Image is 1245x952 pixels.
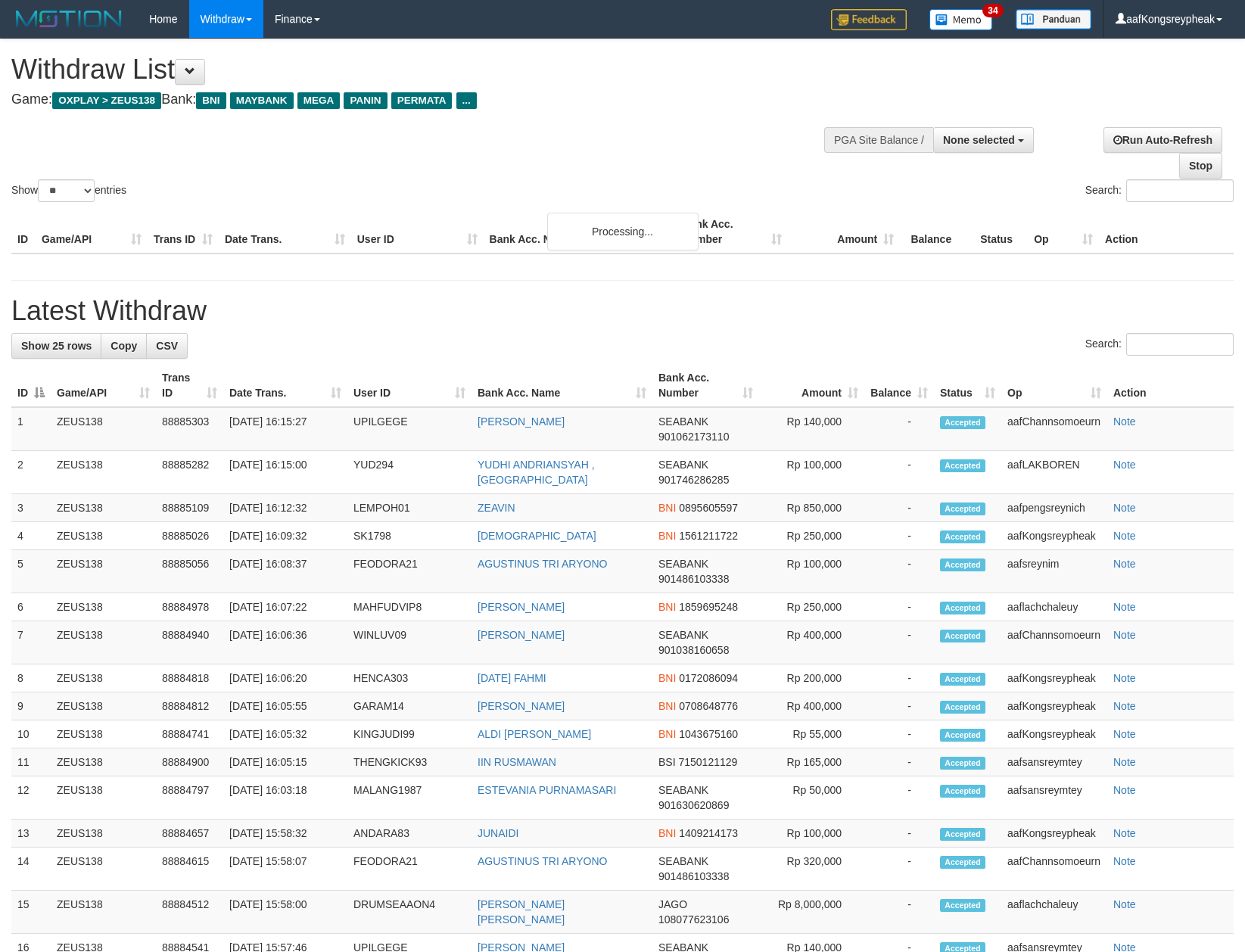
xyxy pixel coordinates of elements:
td: - [864,692,934,720]
th: Status [974,210,1028,254]
a: Note [1113,558,1136,570]
label: Search: [1085,333,1234,356]
td: FEODORA21 [347,848,472,891]
a: Stop [1179,153,1222,179]
span: Accepted [940,701,985,714]
td: Rp 250,000 [759,593,864,621]
span: SEABANK [658,629,708,641]
td: - [864,451,934,494]
td: [DATE] 16:06:36 [223,621,347,664]
td: [DATE] 16:05:32 [223,720,347,748]
a: Note [1113,898,1136,910]
label: Search: [1085,179,1234,202]
td: - [864,820,934,848]
td: ZEUS138 [51,776,156,820]
a: CSV [146,333,188,359]
td: [DATE] 16:15:27 [223,407,347,451]
td: aaflachchaleuy [1001,593,1107,621]
a: IIN RUSMAWAN [478,756,556,768]
th: Balance: activate to sort column ascending [864,364,934,407]
td: aafKongsreypheak [1001,692,1107,720]
td: 88885056 [156,550,223,593]
td: aaflachchaleuy [1001,891,1107,934]
span: Accepted [940,558,985,571]
td: [DATE] 15:58:07 [223,848,347,891]
td: ZEUS138 [51,494,156,522]
span: Copy 1409214173 to clipboard [679,827,738,839]
td: [DATE] 16:03:18 [223,776,347,820]
span: 34 [982,4,1003,17]
th: Bank Acc. Number [676,210,788,254]
td: 88884512 [156,891,223,934]
a: AGUSTINUS TRI ARYONO [478,558,607,570]
a: [DEMOGRAPHIC_DATA] [478,530,596,542]
a: Show 25 rows [11,333,101,359]
th: Date Trans.: activate to sort column ascending [223,364,347,407]
a: Note [1113,672,1136,684]
td: aafKongsreypheak [1001,820,1107,848]
td: - [864,621,934,664]
td: - [864,848,934,891]
img: Button%20Memo.svg [929,9,993,30]
td: ZEUS138 [51,407,156,451]
th: Balance [900,210,974,254]
td: Rp 100,000 [759,550,864,593]
span: Accepted [940,899,985,912]
span: Copy 7150121129 to clipboard [678,756,737,768]
td: Rp 55,000 [759,720,864,748]
a: [PERSON_NAME] [478,700,565,712]
td: Rp 140,000 [759,407,864,451]
td: GARAM14 [347,692,472,720]
td: aafChannsomoeurn [1001,621,1107,664]
span: Show 25 rows [21,340,92,352]
td: YUD294 [347,451,472,494]
span: Copy 901062173110 to clipboard [658,431,729,443]
a: AGUSTINUS TRI ARYONO [478,855,607,867]
a: [PERSON_NAME] [PERSON_NAME] [478,898,565,926]
span: Accepted [940,530,985,543]
td: [DATE] 16:09:32 [223,522,347,550]
span: SEABANK [658,784,708,796]
td: 88885109 [156,494,223,522]
td: [DATE] 16:05:15 [223,748,347,776]
span: PERMATA [391,92,453,109]
span: Accepted [940,673,985,686]
img: panduan.png [1016,9,1091,30]
th: Amount: activate to sort column ascending [759,364,864,407]
td: - [864,550,934,593]
td: - [864,494,934,522]
td: 13 [11,820,51,848]
td: ZEUS138 [51,451,156,494]
td: ZEUS138 [51,692,156,720]
a: Note [1113,700,1136,712]
span: Copy 901486103338 to clipboard [658,870,729,882]
td: 88885303 [156,407,223,451]
a: Note [1113,784,1136,796]
span: Accepted [940,828,985,841]
td: LEMPOH01 [347,494,472,522]
span: Copy 0895605597 to clipboard [679,502,738,514]
td: [DATE] 16:12:32 [223,494,347,522]
a: Note [1113,855,1136,867]
span: Copy 0708648776 to clipboard [679,700,738,712]
td: ZEUS138 [51,522,156,550]
span: Accepted [940,459,985,472]
th: Status: activate to sort column ascending [934,364,1001,407]
a: Note [1113,502,1136,514]
input: Search: [1126,333,1234,356]
img: MOTION_logo.png [11,8,126,30]
td: Rp 8,000,000 [759,891,864,934]
span: JAGO [658,898,687,910]
td: 2 [11,451,51,494]
td: aafKongsreypheak [1001,664,1107,692]
td: ZEUS138 [51,550,156,593]
td: 3 [11,494,51,522]
span: Accepted [940,416,985,429]
td: Rp 100,000 [759,820,864,848]
td: 88884978 [156,593,223,621]
td: 10 [11,720,51,748]
th: ID: activate to sort column descending [11,364,51,407]
td: 5 [11,550,51,593]
td: Rp 100,000 [759,451,864,494]
a: YUDHI ANDRIANSYAH , [GEOGRAPHIC_DATA] [478,459,595,486]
